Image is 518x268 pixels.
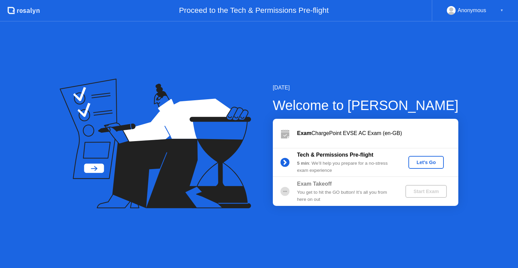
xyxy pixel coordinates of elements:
b: Exam [297,130,312,136]
button: Let's Go [408,156,444,169]
b: Exam Takeoff [297,181,332,187]
div: ▼ [500,6,503,15]
div: : We’ll help you prepare for a no-stress exam experience [297,160,394,174]
div: Welcome to [PERSON_NAME] [273,95,459,115]
div: You get to hit the GO button! It’s all you from here on out [297,189,394,203]
b: Tech & Permissions Pre-flight [297,152,373,158]
div: [DATE] [273,84,459,92]
div: Anonymous [458,6,486,15]
button: Start Exam [405,185,447,198]
div: Let's Go [411,160,441,165]
div: ChargePoint EVSE AC Exam (en-GB) [297,129,458,137]
div: Start Exam [408,189,444,194]
b: 5 min [297,161,309,166]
